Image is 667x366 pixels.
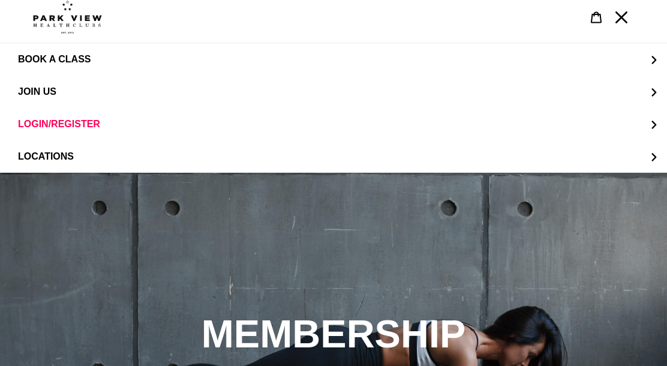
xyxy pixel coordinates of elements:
[33,310,634,357] h2: MEMBERSHIP
[18,151,74,162] span: LOCATIONS
[18,119,100,130] span: LOGIN/REGISTER
[18,86,56,97] span: JOIN US
[18,54,91,65] span: BOOK A CLASS
[609,4,634,30] button: Menu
